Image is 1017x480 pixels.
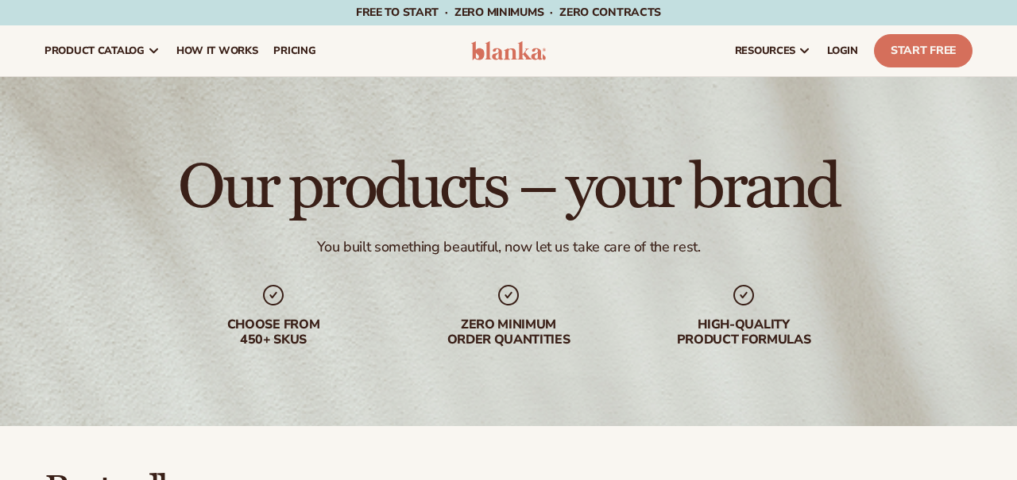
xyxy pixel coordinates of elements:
span: product catalog [44,44,145,57]
a: Start Free [874,34,973,67]
div: You built something beautiful, now let us take care of the rest. [317,238,701,256]
span: How It Works [176,44,258,57]
img: logo [471,41,546,60]
span: pricing [273,44,315,57]
a: resources [727,25,819,76]
h1: Our products – your brand [178,156,838,219]
div: High-quality product formulas [642,317,845,348]
div: Zero minimum order quantities [407,317,610,348]
span: LOGIN [827,44,858,57]
a: product catalog [37,25,168,76]
a: How It Works [168,25,266,76]
a: LOGIN [819,25,866,76]
span: Free to start · ZERO minimums · ZERO contracts [356,5,661,20]
span: resources [735,44,795,57]
div: Choose from 450+ Skus [172,317,375,348]
a: pricing [265,25,323,76]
